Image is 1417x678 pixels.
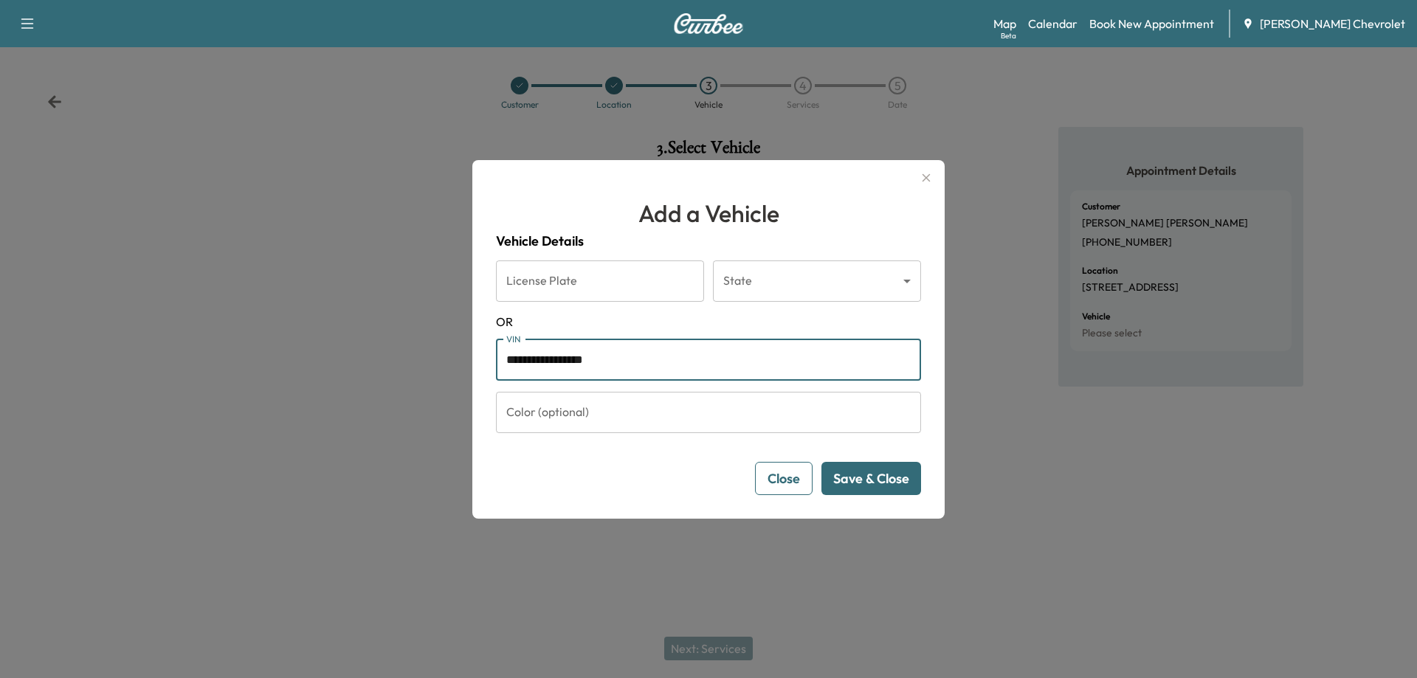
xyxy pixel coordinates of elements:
a: Book New Appointment [1089,15,1214,32]
div: Beta [1001,30,1016,41]
label: VIN [506,333,521,345]
a: MapBeta [993,15,1016,32]
span: [PERSON_NAME] Chevrolet [1260,15,1405,32]
a: Calendar [1028,15,1078,32]
img: Curbee Logo [673,13,744,34]
button: Save & Close [821,462,921,495]
h1: Add a Vehicle [496,196,921,231]
h4: Vehicle Details [496,231,921,252]
button: Close [755,462,813,495]
span: OR [496,313,921,331]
